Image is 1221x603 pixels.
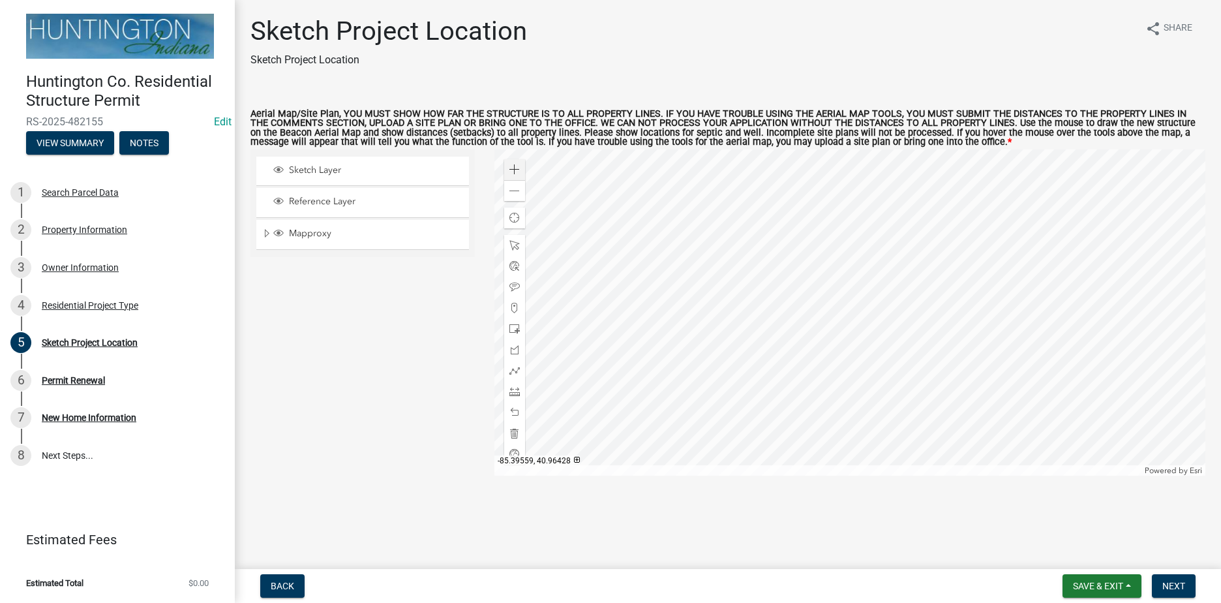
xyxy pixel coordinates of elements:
[286,164,464,176] span: Sketch Layer
[42,263,119,272] div: Owner Information
[250,52,527,68] p: Sketch Project Location
[42,413,136,422] div: New Home Information
[10,295,31,316] div: 4
[256,157,469,186] li: Sketch Layer
[214,116,232,128] wm-modal-confirm: Edit Application Number
[1164,21,1192,37] span: Share
[1190,466,1202,475] a: Esri
[1152,574,1196,598] button: Next
[10,182,31,203] div: 1
[271,581,294,591] span: Back
[42,301,138,310] div: Residential Project Type
[250,110,1205,147] label: Aerial Map/Site Plan, YOU MUST SHOW HOW FAR THE STRUCTURE IS TO ALL PROPERTY LINES. IF YOU HAVE T...
[42,225,127,234] div: Property Information
[260,574,305,598] button: Back
[10,527,214,553] a: Estimated Fees
[504,159,525,180] div: Zoom in
[504,180,525,201] div: Zoom out
[286,196,464,208] span: Reference Layer
[119,138,169,149] wm-modal-confirm: Notes
[119,131,169,155] button: Notes
[26,579,83,587] span: Estimated Total
[1135,16,1203,41] button: shareShare
[286,228,464,240] span: Mapproxy
[10,445,31,466] div: 8
[1162,581,1185,591] span: Next
[256,220,469,250] li: Mapproxy
[26,116,209,128] span: RS-2025-482155
[1073,581,1123,591] span: Save & Exit
[256,188,469,217] li: Reference Layer
[10,370,31,391] div: 6
[1063,574,1141,598] button: Save & Exit
[271,196,464,209] div: Reference Layer
[26,131,114,155] button: View Summary
[504,208,525,228] div: Find my location
[10,407,31,428] div: 7
[214,116,232,128] a: Edit
[255,153,470,253] ul: Layer List
[271,164,464,178] div: Sketch Layer
[250,16,527,47] h1: Sketch Project Location
[10,257,31,278] div: 3
[188,579,209,587] span: $0.00
[271,228,464,241] div: Mapproxy
[26,138,114,149] wm-modal-confirm: Summary
[262,228,271,241] span: Expand
[42,338,138,347] div: Sketch Project Location
[42,188,119,197] div: Search Parcel Data
[1145,21,1161,37] i: share
[1141,465,1205,476] div: Powered by
[26,72,224,110] h4: Huntington Co. Residential Structure Permit
[26,14,214,59] img: Huntington County, Indiana
[42,376,105,385] div: Permit Renewal
[10,219,31,240] div: 2
[10,332,31,353] div: 5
